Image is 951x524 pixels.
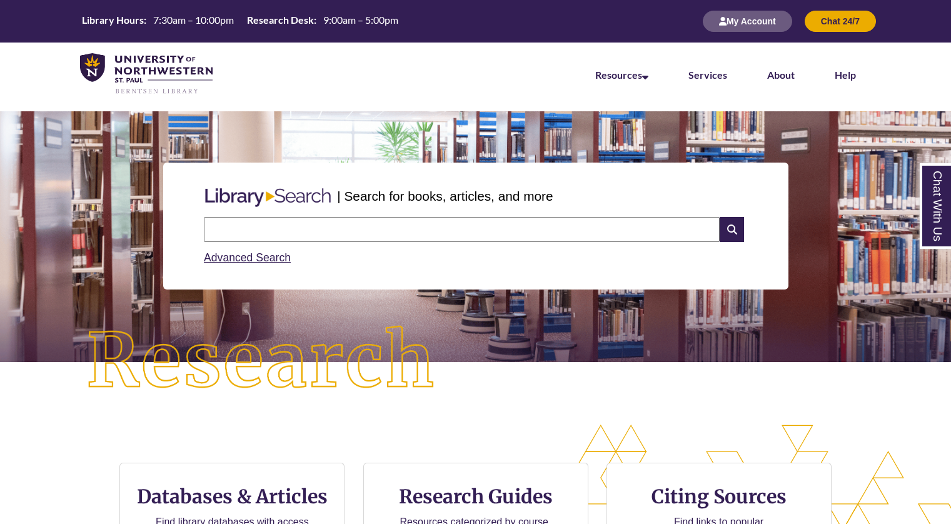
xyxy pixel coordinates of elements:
[835,69,856,81] a: Help
[242,13,318,27] th: Research Desk:
[323,14,398,26] span: 9:00am – 5:00pm
[80,53,213,95] img: UNWSP Library Logo
[643,485,795,508] h3: Citing Sources
[77,13,403,29] table: Hours Today
[48,287,475,436] img: Research
[688,69,727,81] a: Services
[199,183,337,212] img: Libary Search
[77,13,403,30] a: Hours Today
[153,14,234,26] span: 7:30am – 10:00pm
[130,485,334,508] h3: Databases & Articles
[805,16,876,26] a: Chat 24/7
[77,13,148,27] th: Library Hours:
[204,251,291,264] a: Advanced Search
[703,16,792,26] a: My Account
[374,485,578,508] h3: Research Guides
[805,11,876,32] button: Chat 24/7
[720,217,743,242] i: Search
[595,69,648,81] a: Resources
[703,11,792,32] button: My Account
[337,186,553,206] p: | Search for books, articles, and more
[767,69,795,81] a: About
